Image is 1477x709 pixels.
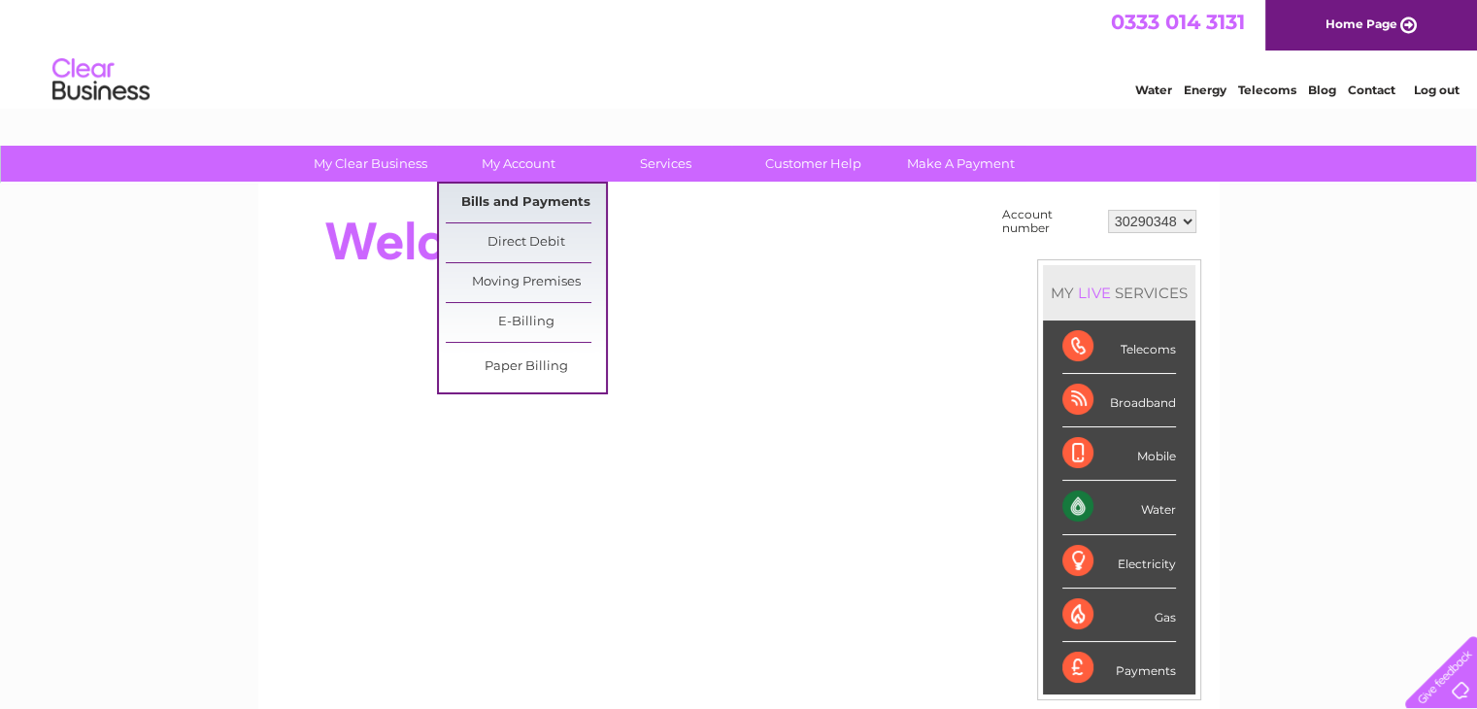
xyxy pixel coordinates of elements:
td: Account number [997,203,1103,240]
div: MY SERVICES [1043,265,1195,321]
div: Payments [1062,642,1176,694]
img: logo.png [51,51,151,110]
a: Bills and Payments [446,184,606,222]
div: Electricity [1062,535,1176,589]
div: Clear Business is a trading name of Verastar Limited (registered in [GEOGRAPHIC_DATA] No. 3667643... [281,11,1198,94]
a: Water [1135,83,1172,97]
a: Customer Help [733,146,893,182]
a: E-Billing [446,303,606,342]
a: Telecoms [1238,83,1296,97]
a: Blog [1308,83,1336,97]
div: Gas [1062,589,1176,642]
a: Paper Billing [446,348,606,387]
a: Direct Debit [446,223,606,262]
a: Make A Payment [881,146,1041,182]
a: Energy [1184,83,1226,97]
a: Contact [1348,83,1395,97]
a: Moving Premises [446,263,606,302]
a: Services [586,146,746,182]
div: LIVE [1074,284,1115,302]
a: My Account [438,146,598,182]
div: Telecoms [1062,321,1176,374]
a: Log out [1413,83,1459,97]
a: 0333 014 3131 [1111,10,1245,34]
div: Water [1062,481,1176,534]
div: Mobile [1062,427,1176,481]
div: Broadband [1062,374,1176,427]
a: My Clear Business [290,146,451,182]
